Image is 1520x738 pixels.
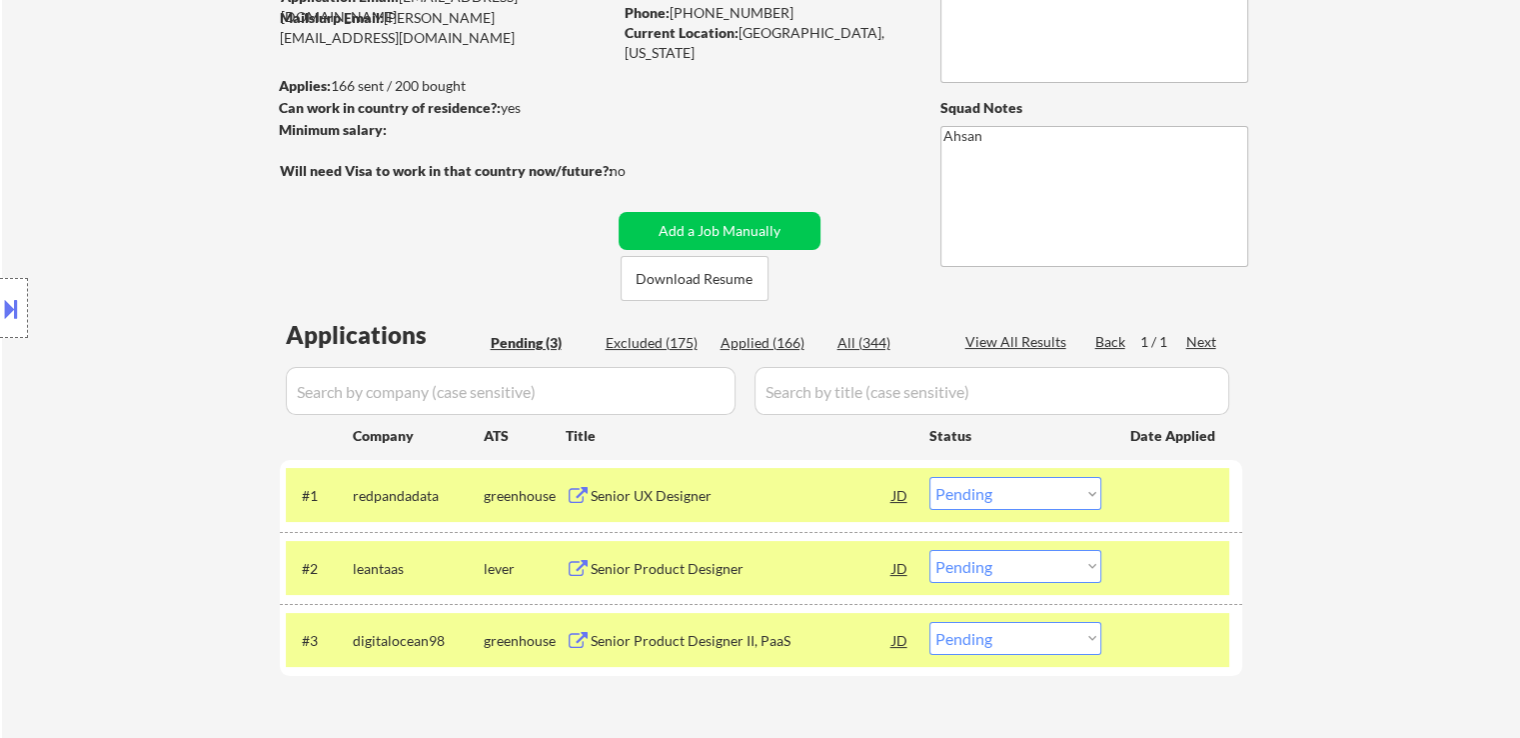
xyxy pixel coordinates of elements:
[1130,426,1218,446] div: Date Applied
[279,76,612,96] div: 166 sent / 200 bought
[929,417,1101,453] div: Status
[619,212,820,250] button: Add a Job Manually
[280,8,612,47] div: [PERSON_NAME][EMAIL_ADDRESS][DOMAIN_NAME]
[302,559,337,579] div: #2
[625,3,907,23] div: [PHONE_NUMBER]
[491,333,591,353] div: Pending (3)
[591,559,892,579] div: Senior Product Designer
[591,631,892,651] div: Senior Product Designer II, PaaS
[625,23,907,62] div: [GEOGRAPHIC_DATA], [US_STATE]
[279,77,331,94] strong: Applies:
[890,550,910,586] div: JD
[286,323,484,347] div: Applications
[621,256,768,301] button: Download Resume
[625,4,670,21] strong: Phone:
[1140,332,1186,352] div: 1 / 1
[890,622,910,658] div: JD
[965,332,1072,352] div: View All Results
[940,98,1248,118] div: Squad Notes
[353,631,484,651] div: digitalocean98
[721,333,820,353] div: Applied (166)
[484,559,566,579] div: lever
[610,161,667,181] div: no
[890,477,910,513] div: JD
[625,24,739,41] strong: Current Location:
[1095,332,1127,352] div: Back
[279,121,387,138] strong: Minimum salary:
[353,426,484,446] div: Company
[302,631,337,651] div: #3
[280,9,384,26] strong: Mailslurp Email:
[280,162,613,179] strong: Will need Visa to work in that country now/future?:
[591,486,892,506] div: Senior UX Designer
[755,367,1229,415] input: Search by title (case sensitive)
[279,99,501,116] strong: Can work in country of residence?:
[606,333,706,353] div: Excluded (175)
[837,333,937,353] div: All (344)
[484,426,566,446] div: ATS
[1186,332,1218,352] div: Next
[484,631,566,651] div: greenhouse
[353,559,484,579] div: leantaas
[302,486,337,506] div: #1
[484,486,566,506] div: greenhouse
[566,426,910,446] div: Title
[279,98,606,118] div: yes
[286,367,736,415] input: Search by company (case sensitive)
[353,486,484,506] div: redpandadata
